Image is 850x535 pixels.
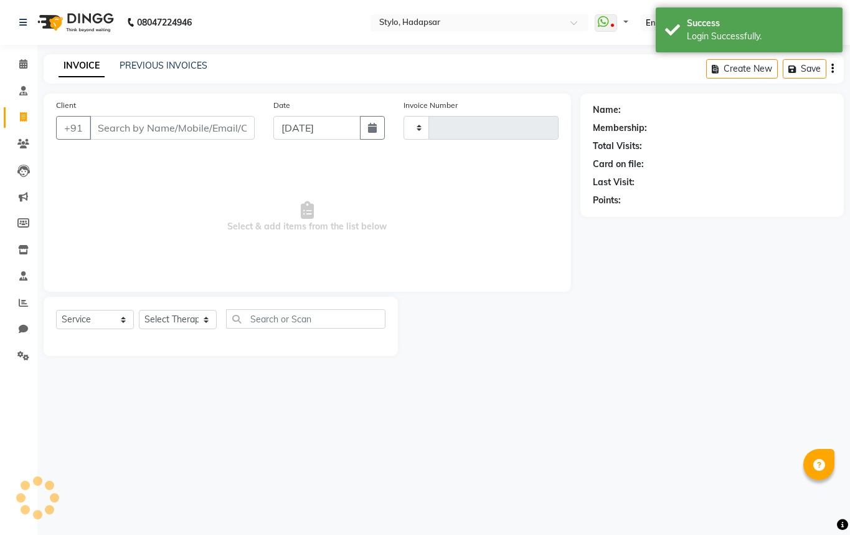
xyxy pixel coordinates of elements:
[593,194,621,207] div: Points:
[120,60,207,71] a: PREVIOUS INVOICES
[783,59,826,79] button: Save
[593,158,644,171] div: Card on file:
[593,122,647,135] div: Membership:
[687,30,833,43] div: Login Successfully.
[90,116,255,140] input: Search by Name/Mobile/Email/Code
[593,140,642,153] div: Total Visits:
[593,104,621,117] div: Name:
[273,100,290,111] label: Date
[137,5,192,40] b: 08047224946
[706,59,778,79] button: Create New
[593,176,635,189] div: Last Visit:
[59,55,105,77] a: INVOICE
[226,309,385,329] input: Search or Scan
[56,155,559,279] span: Select & add items from the list below
[56,100,76,111] label: Client
[687,17,833,30] div: Success
[32,5,117,40] img: logo
[404,100,458,111] label: Invoice Number
[56,116,91,140] button: +91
